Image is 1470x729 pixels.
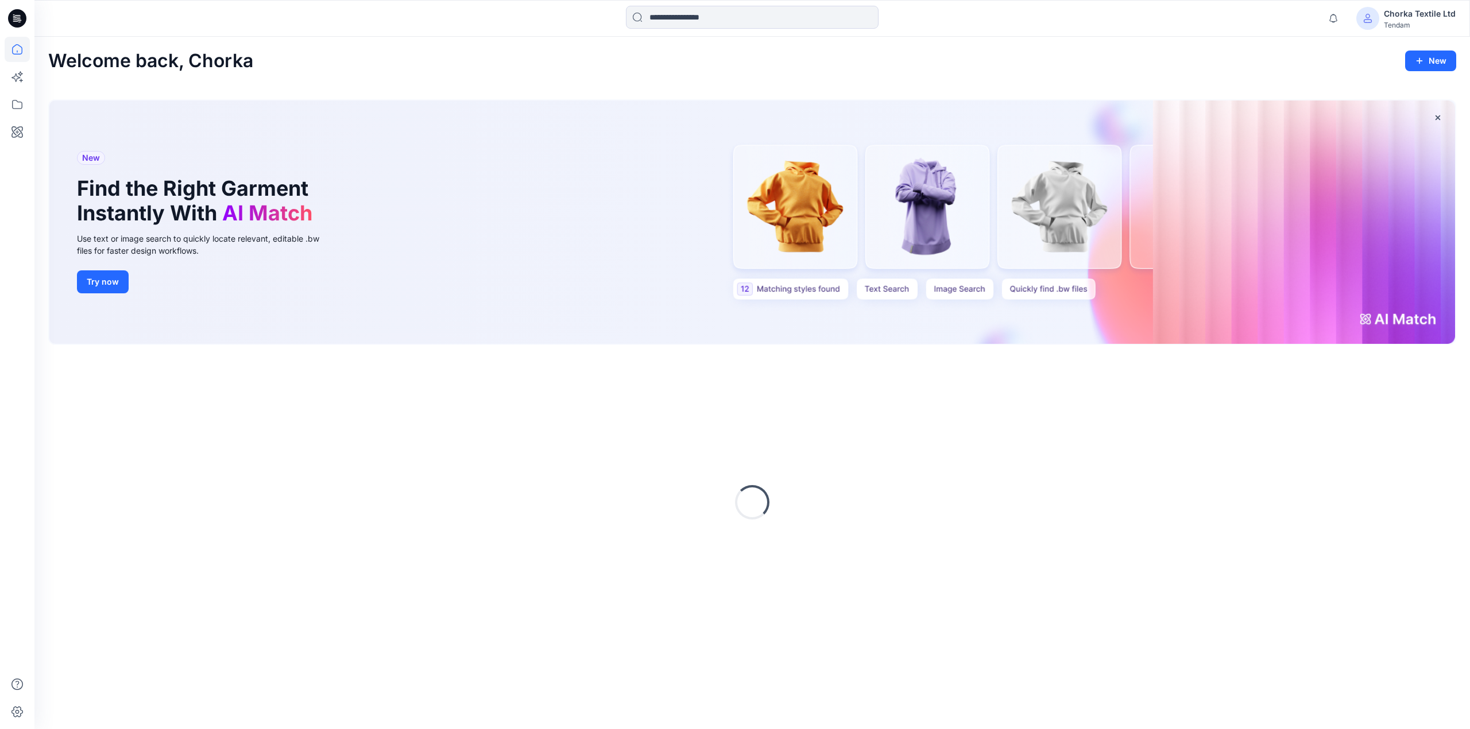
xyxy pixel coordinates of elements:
[1384,21,1456,29] div: Tendam
[82,151,100,165] span: New
[1384,7,1456,21] div: Chorka Textile Ltd
[48,51,253,72] h2: Welcome back, Chorka
[1405,51,1456,71] button: New
[77,232,335,257] div: Use text or image search to quickly locate relevant, editable .bw files for faster design workflows.
[222,200,312,226] span: AI Match
[77,270,129,293] button: Try now
[77,176,318,226] h1: Find the Right Garment Instantly With
[1363,14,1372,23] svg: avatar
